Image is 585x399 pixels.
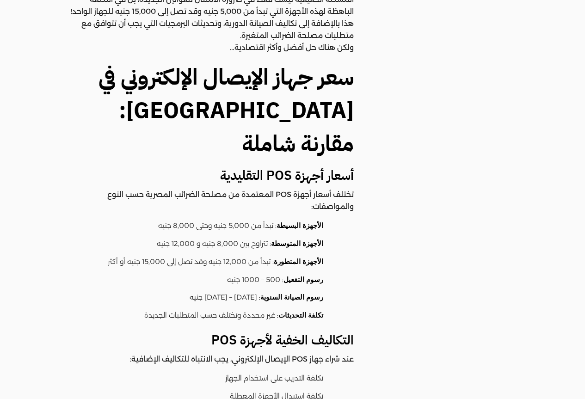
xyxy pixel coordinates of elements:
[75,289,335,307] li: : [DATE] – [DATE] جنيه
[260,293,323,302] strong: رسوم الصيانة السنوية
[66,189,354,213] p: تختلف أسعار أجهزة POS المعتمدة من مصلحة الضرائب المصرية حسب النوع والمواصفات:
[75,307,335,325] li: : غير محددة وتختلف حسب المتطلبات الجديدة
[278,311,323,320] strong: تكلفة التحديثات
[75,235,335,253] li: : تتراوح بين 8,000 جنيه و 12,000 جنيه
[66,332,354,349] h3: التكاليف الخفية لأجهزة POS
[75,370,335,388] li: تكلفة التدريب على استخدام الجهاز
[274,257,323,266] strong: الأجهزة المتطورة
[66,353,354,365] p: عند شراء جهاز POS الإيصال الإلكتروني، يجب الانتباه للتكاليف الإضافية:
[66,167,354,184] h3: أسعار أجهزة POS التقليدية
[271,239,323,248] strong: الأجهزة المتوسطة
[277,221,323,230] strong: الأجهزة البسيطة
[75,217,335,235] li: : تبدأ من 5,000 جنيه وحتى 8,000 جنيه
[66,61,354,160] h2: سعر جهاز الإيصال الإلكتروني في [GEOGRAPHIC_DATA]: مقارنة شاملة
[75,271,335,289] li: : 500 – 1000 جنيه
[75,253,335,271] li: : تبدأ من 12,000 جنيه وقد تصل إلى 15,000 جنيه أو أكثر
[66,42,354,54] p: ولكن هناك حل أفضل وأكثر اقتصادية…
[283,275,323,284] strong: رسوم التفعيل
